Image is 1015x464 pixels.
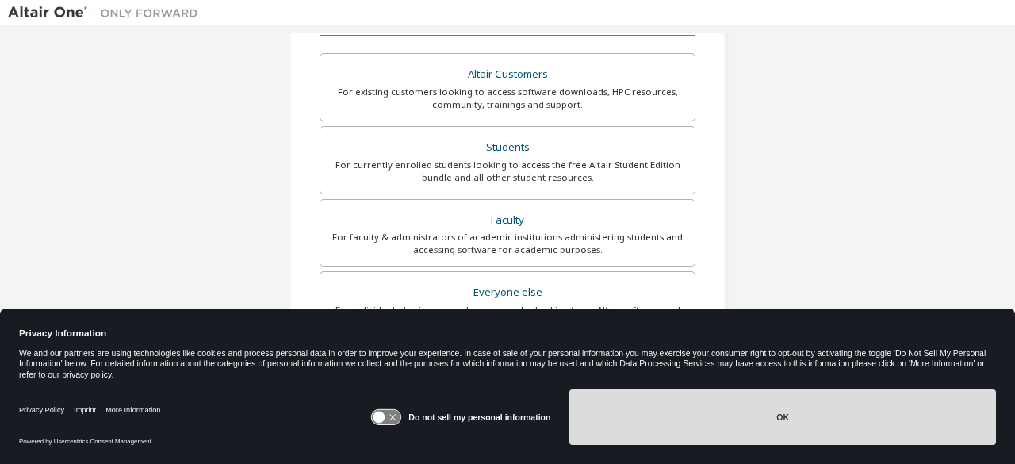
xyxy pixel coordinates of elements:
div: For faculty & administrators of academic institutions administering students and accessing softwa... [330,231,685,256]
div: Everyone else [330,282,685,304]
div: Faculty [330,209,685,232]
div: For individuals, businesses and everyone else looking to try Altair software and explore our prod... [330,304,685,329]
div: Altair Customers [330,63,685,86]
div: For existing customers looking to access software downloads, HPC resources, community, trainings ... [330,86,685,111]
div: For currently enrolled students looking to access the free Altair Student Edition bundle and all ... [330,159,685,184]
img: Altair One [8,5,206,21]
div: Students [330,136,685,159]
